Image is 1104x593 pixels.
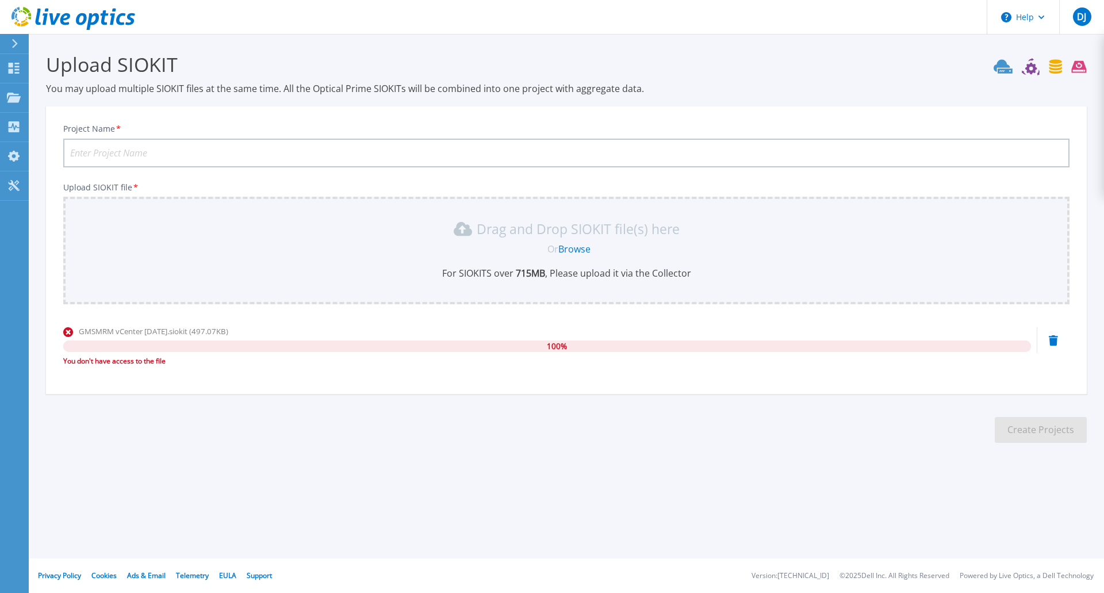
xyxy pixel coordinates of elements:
[46,51,1087,78] h3: Upload SIOKIT
[46,82,1087,95] p: You may upload multiple SIOKIT files at the same time. All the Optical Prime SIOKITs will be comb...
[547,341,567,352] span: 100 %
[63,355,1031,367] div: You don't have access to the file
[79,326,228,336] span: GMSMRM vCenter [DATE].siokit (497.07KB)
[558,243,591,255] a: Browse
[127,571,166,580] a: Ads & Email
[547,243,558,255] span: Or
[70,220,1063,280] div: Drag and Drop SIOKIT file(s) here OrBrowseFor SIOKITS over 715MB, Please upload it via the Collector
[960,572,1094,580] li: Powered by Live Optics, a Dell Technology
[477,223,680,235] p: Drag and Drop SIOKIT file(s) here
[63,183,1069,192] p: Upload SIOKIT file
[839,572,949,580] li: © 2025 Dell Inc. All Rights Reserved
[63,125,122,133] label: Project Name
[219,571,236,580] a: EULA
[513,267,545,280] b: 715 MB
[38,571,81,580] a: Privacy Policy
[1077,12,1086,21] span: DJ
[752,572,829,580] li: Version: [TECHNICAL_ID]
[91,571,117,580] a: Cookies
[247,571,272,580] a: Support
[176,571,209,580] a: Telemetry
[63,139,1069,167] input: Enter Project Name
[995,417,1087,443] button: Create Projects
[70,267,1063,280] p: For SIOKITS over , Please upload it via the Collector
